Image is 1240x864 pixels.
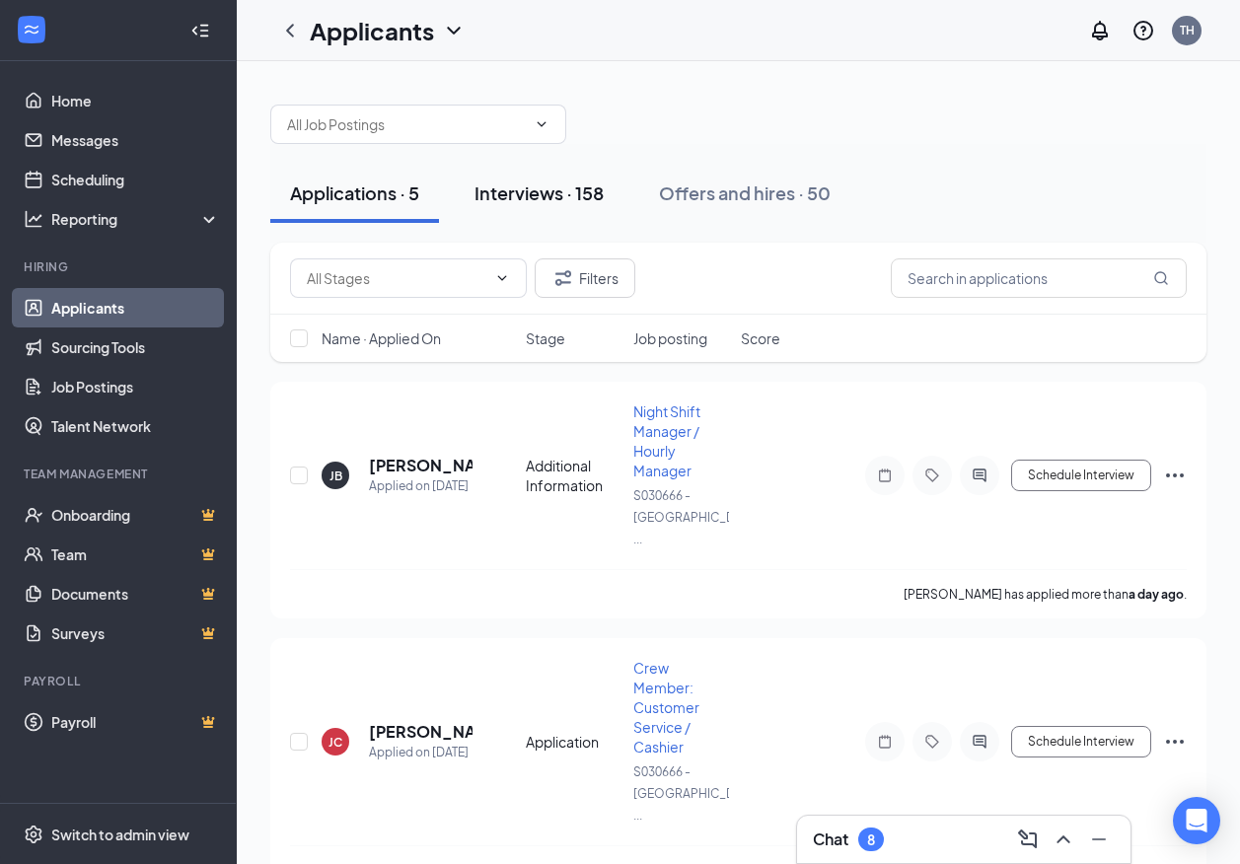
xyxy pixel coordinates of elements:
div: Additional Information [526,456,621,495]
svg: Minimize [1087,828,1111,851]
div: Reporting [51,209,221,229]
div: Applications · 5 [290,180,419,205]
svg: Tag [920,734,944,750]
svg: ChevronDown [494,270,510,286]
a: TeamCrown [51,535,220,574]
div: Interviews · 158 [474,180,604,205]
svg: Notifications [1088,19,1112,42]
h3: Chat [813,828,848,850]
div: TH [1180,22,1195,38]
span: Name · Applied On [322,328,441,348]
h1: Applicants [310,14,434,47]
button: ChevronUp [1048,824,1079,855]
button: Schedule Interview [1011,726,1151,757]
svg: Ellipses [1163,730,1187,754]
svg: ChevronLeft [278,19,302,42]
button: Filter Filters [535,258,635,298]
span: Crew Member: Customer Service / Cashier [633,659,699,756]
svg: QuestionInfo [1131,19,1155,42]
div: JC [328,734,342,751]
svg: Analysis [24,209,43,229]
svg: Tag [920,468,944,483]
a: DocumentsCrown [51,574,220,613]
a: Home [51,81,220,120]
div: Payroll [24,673,216,689]
div: 8 [867,831,875,848]
div: Applied on [DATE] [369,476,473,496]
button: Minimize [1083,824,1115,855]
a: OnboardingCrown [51,495,220,535]
span: S030666 - [GEOGRAPHIC_DATA], ... [633,488,762,546]
svg: Collapse [190,21,210,40]
a: SurveysCrown [51,613,220,653]
a: Messages [51,120,220,160]
svg: Settings [24,825,43,844]
svg: WorkstreamLogo [22,20,41,39]
div: JB [329,468,342,484]
svg: Filter [551,266,575,290]
b: a day ago [1129,587,1184,602]
div: Open Intercom Messenger [1173,797,1220,844]
span: Job posting [633,328,707,348]
p: [PERSON_NAME] has applied more than . [904,586,1187,603]
svg: ChevronUp [1052,828,1075,851]
a: Sourcing Tools [51,327,220,367]
a: Job Postings [51,367,220,406]
svg: Ellipses [1163,464,1187,487]
svg: ActiveChat [968,734,991,750]
button: Schedule Interview [1011,460,1151,491]
div: Offers and hires · 50 [659,180,831,205]
div: Hiring [24,258,216,275]
div: Switch to admin view [51,825,189,844]
div: Application [526,732,621,752]
svg: ActiveChat [968,468,991,483]
svg: Note [873,468,897,483]
span: Score [741,328,780,348]
span: Stage [526,328,565,348]
h5: [PERSON_NAME] [369,455,473,476]
button: ComposeMessage [1012,824,1044,855]
div: Team Management [24,466,216,482]
a: Applicants [51,288,220,327]
svg: Note [873,734,897,750]
h5: [PERSON_NAME] [369,721,473,743]
span: Night Shift Manager / Hourly Manager [633,402,700,479]
input: Search in applications [891,258,1187,298]
span: S030666 - [GEOGRAPHIC_DATA], ... [633,764,762,823]
div: Applied on [DATE] [369,743,473,762]
svg: ChevronDown [534,116,549,132]
a: Scheduling [51,160,220,199]
svg: ChevronDown [442,19,466,42]
input: All Job Postings [287,113,526,135]
a: Talent Network [51,406,220,446]
svg: MagnifyingGlass [1153,270,1169,286]
input: All Stages [307,267,486,289]
a: PayrollCrown [51,702,220,742]
svg: ComposeMessage [1016,828,1040,851]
